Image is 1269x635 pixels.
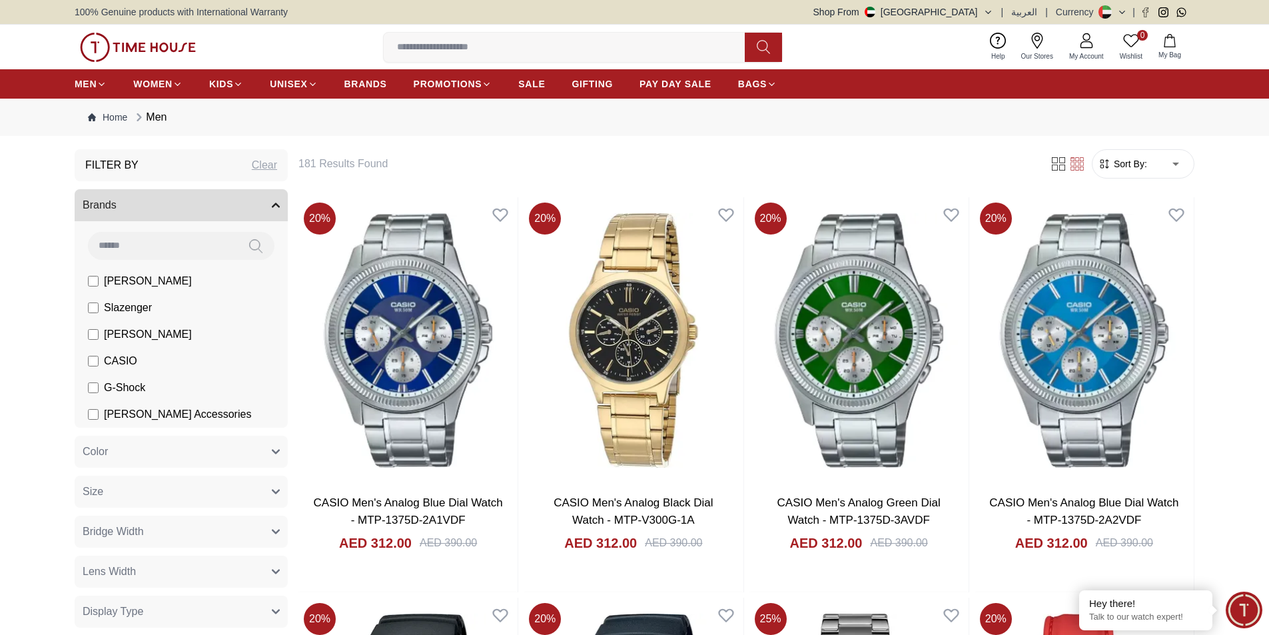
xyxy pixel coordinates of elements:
span: 0 [1137,30,1148,41]
span: KIDS [209,77,233,91]
span: Size [83,484,103,500]
span: | [1001,5,1004,19]
span: My Bag [1153,50,1186,60]
h6: 181 Results Found [298,156,1033,172]
span: 20 % [304,603,336,635]
span: MEN [75,77,97,91]
button: Display Type [75,596,288,628]
a: PROMOTIONS [414,72,492,96]
span: 100% Genuine products with International Warranty [75,5,288,19]
span: [PERSON_NAME] [104,326,192,342]
div: Currency [1056,5,1099,19]
h3: Filter By [85,157,139,173]
span: G-Shock [104,380,145,396]
div: AED 390.00 [870,535,927,551]
span: Brands [83,197,117,213]
div: Hey there! [1089,597,1202,610]
input: G-Shock [88,382,99,393]
a: BAGS [738,72,777,96]
a: Our Stores [1013,30,1061,64]
img: CASIO Men's Analog Blue Dial Watch - MTP-1375D-2A1VDF [298,197,518,484]
input: [PERSON_NAME] [88,329,99,340]
a: PAY DAY SALE [639,72,711,96]
a: BRANDS [344,72,387,96]
a: CASIO Men's Analog Black Dial Watch - MTP-V300G-1A [554,496,713,526]
span: PROMOTIONS [414,77,482,91]
a: CASIO Men's Analog Blue Dial Watch - MTP-1375D-2A2VDF [989,496,1178,526]
span: 20 % [755,203,787,235]
span: BRANDS [344,77,387,91]
span: UNISEX [270,77,307,91]
button: Bridge Width [75,516,288,548]
span: Help [986,51,1011,61]
span: 20 % [980,603,1012,635]
a: GIFTING [572,72,613,96]
a: Facebook [1140,7,1150,17]
span: [PERSON_NAME] Accessories [104,406,251,422]
input: CASIO [88,356,99,366]
button: Lens Width [75,556,288,588]
span: BAGS [738,77,767,91]
a: CASIO Men's Analog Green Dial Watch - MTP-1375D-3AVDF [777,496,941,526]
input: [PERSON_NAME] Accessories [88,409,99,420]
div: AED 390.00 [420,535,477,551]
button: Brands [75,189,288,221]
span: 20 % [529,203,561,235]
a: Help [983,30,1013,64]
a: KIDS [209,72,243,96]
a: Home [88,111,127,124]
nav: Breadcrumb [75,99,1194,136]
img: CASIO Men's Analog Green Dial Watch - MTP-1375D-3AVDF [749,197,969,484]
span: | [1132,5,1135,19]
button: Size [75,476,288,508]
span: GIFTING [572,77,613,91]
button: العربية [1011,5,1037,19]
span: 20 % [529,603,561,635]
img: CASIO Men's Analog Black Dial Watch - MTP-V300G-1A [524,197,743,484]
a: Whatsapp [1176,7,1186,17]
div: AED 390.00 [645,535,702,551]
img: United Arab Emirates [865,7,875,17]
button: My Bag [1150,31,1189,63]
span: Lens Width [83,564,136,580]
a: SALE [518,72,545,96]
span: Color [83,444,108,460]
button: Color [75,436,288,468]
div: Men [133,109,167,125]
h4: AED 312.00 [339,534,412,552]
span: PAY DAY SALE [639,77,711,91]
div: Chat Widget [1226,592,1262,628]
p: Talk to our watch expert! [1089,612,1202,623]
span: WOMEN [133,77,173,91]
span: 20 % [980,203,1012,235]
img: ... [80,33,196,62]
span: Bridge Width [83,524,144,540]
span: Our Stores [1016,51,1058,61]
span: Sort By: [1111,157,1147,171]
img: CASIO Men's Analog Blue Dial Watch - MTP-1375D-2A2VDF [975,197,1194,484]
button: Sort By: [1098,157,1147,171]
h4: AED 312.00 [564,534,637,552]
a: 0Wishlist [1112,30,1150,64]
a: Instagram [1158,7,1168,17]
span: [PERSON_NAME] [104,273,192,289]
span: SALE [518,77,545,91]
h4: AED 312.00 [1015,534,1088,552]
h4: AED 312.00 [790,534,863,552]
input: Slazenger [88,303,99,313]
span: Wishlist [1114,51,1148,61]
a: UNISEX [270,72,317,96]
span: Display Type [83,604,143,620]
span: CASIO [104,353,137,369]
a: CASIO Men's Analog Blue Dial Watch - MTP-1375D-2A1VDF [314,496,503,526]
span: 20 % [304,203,336,235]
span: Slazenger [104,300,152,316]
a: MEN [75,72,107,96]
span: 25 % [755,603,787,635]
span: | [1045,5,1048,19]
